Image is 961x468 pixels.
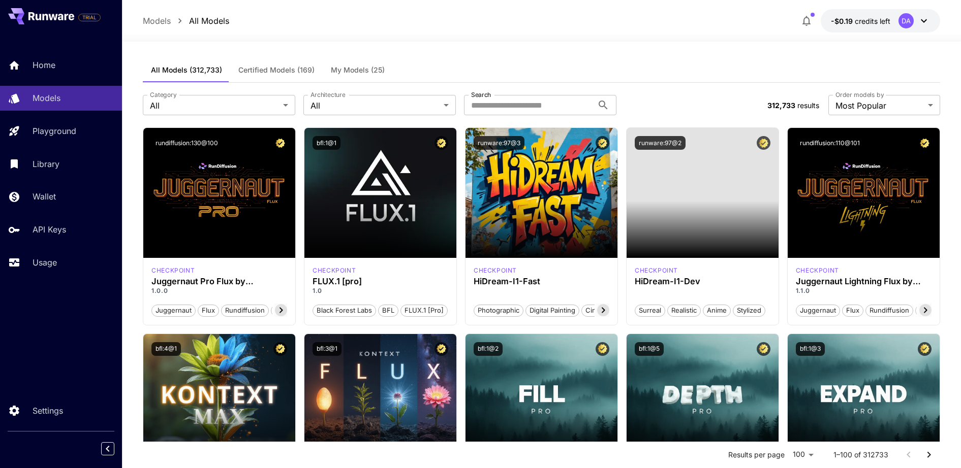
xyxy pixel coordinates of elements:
[238,65,315,75] span: Certified Models (169)
[33,59,55,71] p: Home
[474,266,517,275] p: checkpoint
[916,306,946,316] span: schnell
[313,342,342,356] button: bfl:3@1
[831,16,890,26] div: -$0.19308
[835,90,884,99] label: Order models by
[796,286,932,295] p: 1.1.0
[150,99,279,112] span: All
[796,342,825,356] button: bfl:1@3
[635,266,678,275] p: checkpoint
[865,304,913,317] button: rundiffusion
[918,342,932,356] button: Certified Model – Vetted for best performance and includes a commercial license.
[311,90,345,99] label: Architecture
[273,342,287,356] button: Certified Model – Vetted for best performance and includes a commercial license.
[221,304,269,317] button: rundiffusion
[898,13,914,28] div: DA
[400,304,448,317] button: FLUX.1 [pro]
[143,15,229,27] nav: breadcrumb
[474,136,524,150] button: runware:97@3
[635,306,665,316] span: Surreal
[668,306,700,316] span: Realistic
[151,136,222,150] button: rundiffusion:130@100
[151,266,195,275] div: FLUX.1 D
[151,266,195,275] p: checkpoint
[151,304,196,317] button: juggernaut
[797,101,819,110] span: results
[582,306,620,316] span: Cinematic
[796,266,839,275] p: checkpoint
[635,304,665,317] button: Surreal
[151,65,222,75] span: All Models (312,733)
[703,306,730,316] span: Anime
[151,277,287,286] h3: Juggernaut Pro Flux by RunDiffusion
[33,92,60,104] p: Models
[33,223,66,236] p: API Keys
[313,136,340,150] button: bfl:1@1
[525,304,579,317] button: Digital Painting
[757,136,770,150] button: Certified Model – Vetted for best performance and includes a commercial license.
[198,306,219,316] span: flux
[796,136,864,150] button: rundiffusion:110@101
[757,342,770,356] button: Certified Model – Vetted for best performance and includes a commercial license.
[919,445,939,465] button: Go to next page
[474,304,523,317] button: Photographic
[271,306,289,316] span: pro
[471,90,491,99] label: Search
[435,136,448,150] button: Certified Model – Vetted for best performance and includes a commercial license.
[271,304,290,317] button: pro
[789,447,817,462] div: 100
[313,266,356,275] p: checkpoint
[273,136,287,150] button: Certified Model – Vetted for best performance and includes a commercial license.
[79,14,100,21] span: TRIAL
[796,277,932,286] h3: Juggernaut Lightning Flux by RunDiffusion
[331,65,385,75] span: My Models (25)
[33,190,56,203] p: Wallet
[152,306,195,316] span: juggernaut
[474,266,517,275] div: HiDream Fast
[33,256,57,269] p: Usage
[635,136,686,150] button: runware:97@2
[311,99,440,112] span: All
[313,304,376,317] button: Black Forest Labs
[378,304,398,317] button: BFL
[596,342,609,356] button: Certified Model – Vetted for best performance and includes a commercial license.
[843,306,863,316] span: flux
[866,306,913,316] span: rundiffusion
[581,304,621,317] button: Cinematic
[526,306,579,316] span: Digital Painting
[635,266,678,275] div: HiDream Dev
[150,90,177,99] label: Category
[842,304,863,317] button: flux
[833,450,888,460] p: 1–100 of 312733
[796,266,839,275] div: FLUX.1 D
[728,450,785,460] p: Results per page
[474,342,503,356] button: bfl:1@2
[667,304,701,317] button: Realistic
[151,342,181,356] button: bfl:4@1
[379,306,398,316] span: BFL
[796,306,840,316] span: juggernaut
[855,17,890,25] span: credits left
[222,306,268,316] span: rundiffusion
[835,99,924,112] span: Most Popular
[596,136,609,150] button: Certified Model – Vetted for best performance and includes a commercial license.
[33,405,63,417] p: Settings
[435,342,448,356] button: Certified Model – Vetted for best performance and includes a commercial license.
[635,277,770,286] h3: HiDream-I1-Dev
[831,17,855,25] span: -$0.19
[401,306,447,316] span: FLUX.1 [pro]
[313,277,448,286] h3: FLUX.1 [pro]
[189,15,229,27] a: All Models
[796,304,840,317] button: juggernaut
[474,277,609,286] div: HiDream-I1-Fast
[151,286,287,295] p: 1.0.0
[733,306,765,316] span: Stylized
[198,304,219,317] button: flux
[635,342,664,356] button: bfl:1@5
[101,442,114,455] button: Collapse sidebar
